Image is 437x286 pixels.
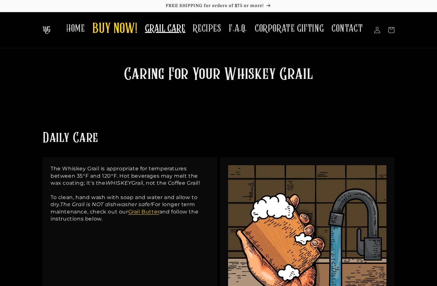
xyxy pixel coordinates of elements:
span: RECIPES [193,22,221,35]
a: RECIPES [189,19,225,39]
span: CORPORATE GIFTING [255,22,324,35]
img: The Whiskey Grail [43,26,51,34]
a: Grail Butter [128,209,159,215]
h2: Caring For Your Whiskey Grail [94,64,343,86]
a: BUY NOW! [89,17,141,42]
span: HOME [66,22,85,35]
a: HOME [62,19,89,39]
p: The Whiskey Grail is appropriate for temperatures between 35°F and 120°F. Hot beverages may melt ... [51,165,209,222]
a: CONTACT [328,19,367,39]
em: WHISKEY [106,180,131,186]
p: FREE SHIPPING for orders of $75 or more! [6,3,431,9]
a: F.A.Q. [225,19,251,39]
span: CONTACT [331,22,363,35]
span: GRAIL CARE [145,22,185,35]
a: GRAIL CARE [141,19,189,39]
span: F.A.Q. [229,22,247,35]
span: BUY NOW! [92,20,137,38]
h2: Daily Care [43,129,98,148]
em: The Grail is NOT dishwasher safe! [60,201,152,207]
a: CORPORATE GIFTING [251,19,328,39]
